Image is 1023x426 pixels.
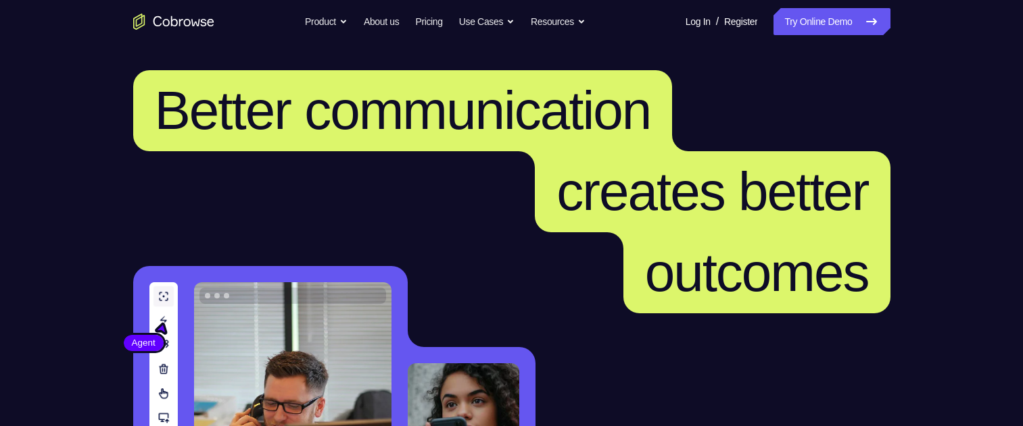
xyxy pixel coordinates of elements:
a: Pricing [415,8,442,35]
span: creates better [556,161,868,221]
button: Resources [531,8,586,35]
a: Register [724,8,757,35]
span: outcomes [645,242,869,302]
a: Try Online Demo [774,8,890,35]
span: Agent [124,336,164,350]
button: Product [305,8,348,35]
a: Log In [686,8,711,35]
button: Use Cases [459,8,515,35]
span: / [716,14,719,30]
a: About us [364,8,399,35]
a: Go to the home page [133,14,214,30]
span: Better communication [155,80,651,140]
